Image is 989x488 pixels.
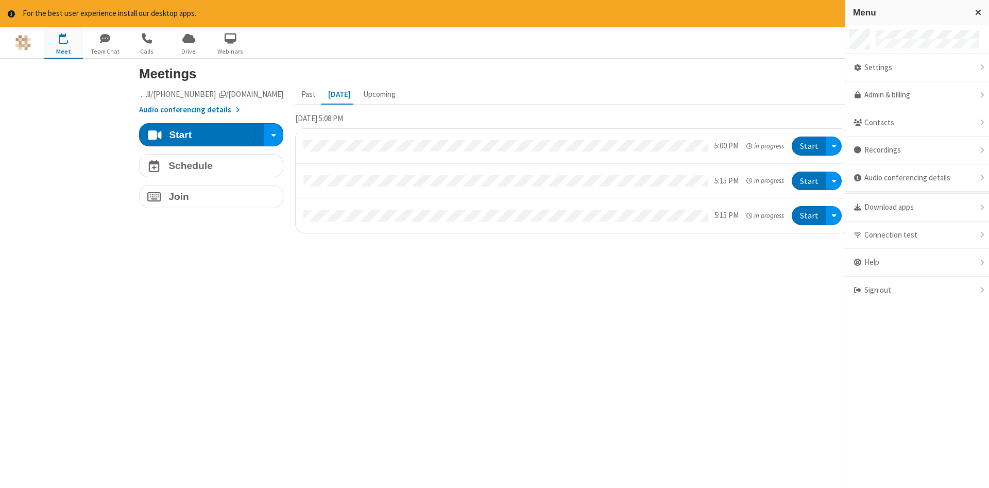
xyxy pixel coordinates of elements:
[66,33,73,41] div: 3
[853,8,966,18] h3: Menu
[792,137,826,156] button: Start
[845,222,989,249] div: Connection test
[322,85,357,104] button: [DATE]
[845,249,989,277] div: Help
[845,164,989,192] div: Audio conferencing details
[295,85,322,104] button: Past
[15,35,31,51] img: QA Selenium DO NOT DELETE OR CHANGE
[826,172,842,191] div: Open menu
[792,172,826,191] button: Start
[746,211,784,221] em: in progress
[139,154,283,177] button: Schedule
[211,47,250,56] span: Webinars
[714,175,739,187] div: 5:15 PM
[826,137,842,156] div: Open menu
[845,277,989,304] div: Sign out
[295,113,343,123] span: [DATE] 5:08 PM
[845,109,989,137] div: Contacts
[357,85,402,104] button: Upcoming
[139,104,240,116] button: Audio conferencing details
[86,47,125,56] span: Team Chat
[44,47,83,56] span: Meet
[714,140,739,152] div: 5:00 PM
[128,47,166,56] span: Calls
[792,206,826,225] button: Start
[169,130,192,140] h4: Start
[845,81,989,109] a: Admin & billing
[168,192,189,201] h4: Join
[168,161,213,171] h4: Schedule
[295,112,850,241] section: Today's Meetings
[139,89,283,100] button: Copy my meeting room linkCopy my meeting room link
[147,123,256,146] button: Start
[845,137,989,164] div: Recordings
[139,66,850,81] h3: Meetings
[845,194,989,222] div: Download apps
[139,185,283,208] button: Join
[139,89,283,116] section: Account details
[845,54,989,82] div: Settings
[746,141,784,151] em: in progress
[23,8,904,20] div: For the best user experience install our desktop apps.
[714,210,739,222] div: 5:15 PM
[267,127,279,143] div: Start conference options
[169,47,208,56] span: Drive
[826,206,842,225] div: Open menu
[746,176,784,186] em: in progress
[123,89,284,99] span: Copy my meeting room link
